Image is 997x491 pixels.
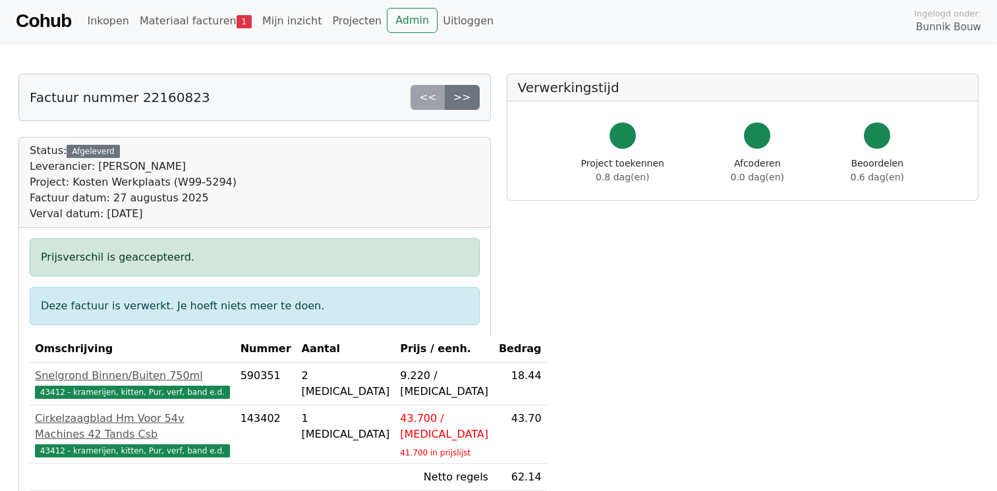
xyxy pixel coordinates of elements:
[35,411,230,458] a: Cirkelzaagblad Hm Voor 54v Machines 42 Tands Csb43412 - kramerijen, kitten, Pur, verf, band e.d.
[237,15,252,28] span: 1
[30,206,237,222] div: Verval datum: [DATE]
[400,411,488,442] div: 43.700 / [MEDICAL_DATA]
[400,448,470,457] sub: 41.700 in prijslijst
[16,5,71,37] a: Cohub
[297,336,395,363] th: Aantal
[445,85,480,110] a: >>
[30,287,480,325] div: Deze factuur is verwerkt. Je hoeft niets meer te doen.
[30,238,480,276] div: Prijsverschil is geaccepteerd.
[35,368,230,400] a: Snelgrond Binnen/Buiten 750ml43412 - kramerijen, kitten, Pur, verf, band e.d.
[30,190,237,206] div: Factuur datum: 27 augustus 2025
[235,363,297,405] td: 590351
[134,8,257,34] a: Materiaal facturen1
[30,336,235,363] th: Omschrijving
[35,444,230,457] span: 43412 - kramerijen, kitten, Pur, verf, band e.d.
[30,90,210,105] h5: Factuur nummer 22160823
[494,464,547,491] td: 62.14
[731,157,784,184] div: Afcoderen
[494,363,547,405] td: 18.44
[30,159,237,174] div: Leverancier: [PERSON_NAME]
[35,411,230,442] div: Cirkelzaagblad Hm Voor 54v Machines 42 Tands Csb
[302,368,390,400] div: 2 [MEDICAL_DATA]
[581,157,664,184] div: Project toekennen
[494,405,547,464] td: 43.70
[82,8,134,34] a: Inkopen
[395,464,494,491] td: Netto regels
[851,172,904,182] span: 0.6 dag(en)
[914,7,981,20] span: Ingelogd onder:
[327,8,387,34] a: Projecten
[438,8,499,34] a: Uitloggen
[731,172,784,182] span: 0.0 dag(en)
[916,20,981,35] span: Bunnik Bouw
[395,336,494,363] th: Prijs / eenh.
[35,386,230,399] span: 43412 - kramerijen, kitten, Pur, verf, band e.d.
[518,80,968,95] h5: Verwerkingstijd
[302,411,390,442] div: 1 [MEDICAL_DATA]
[387,8,438,33] a: Admin
[596,172,649,182] span: 0.8 dag(en)
[494,336,547,363] th: Bedrag
[30,174,237,190] div: Project: Kosten Werkplaats (W99-5294)
[257,8,328,34] a: Mijn inzicht
[67,145,119,158] div: Afgeleverd
[35,368,230,384] div: Snelgrond Binnen/Buiten 750ml
[235,405,297,464] td: 143402
[400,368,488,400] div: 9.220 / [MEDICAL_DATA]
[30,143,237,222] div: Status:
[851,157,904,184] div: Beoordelen
[235,336,297,363] th: Nummer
